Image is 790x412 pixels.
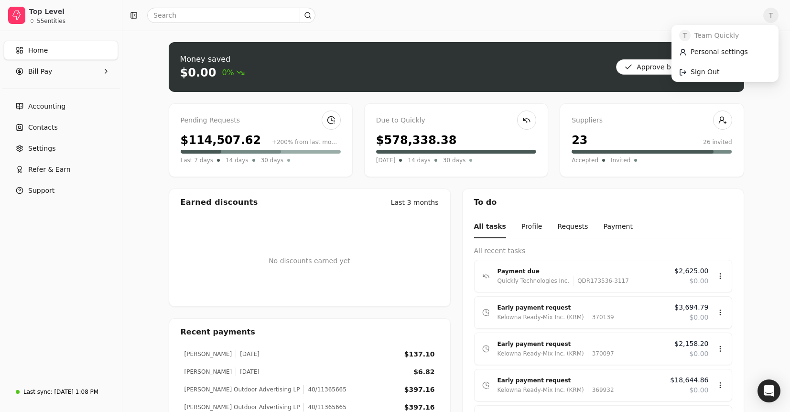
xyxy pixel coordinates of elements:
div: [DATE] [236,367,260,376]
button: Payment [604,216,633,238]
div: 369932 [588,385,614,395]
a: Home [4,41,118,60]
input: Search [147,8,315,23]
div: Last sync: [23,388,52,396]
span: T [679,30,691,41]
div: Kelowna Ready-Mix Inc. (KRM) [498,312,584,322]
span: Contacts [28,122,58,133]
div: 55 entities [37,18,65,24]
div: $137.10 [404,349,435,359]
span: Last 7 days [181,156,214,165]
div: Payment due [498,267,667,276]
div: Suppliers [572,115,732,126]
div: T [671,25,779,82]
div: [PERSON_NAME] Outdoor Advertising LP [184,403,300,412]
div: Pending Requests [181,115,341,126]
div: Early payment request [498,339,667,349]
button: Bill Pay [4,62,118,81]
span: Team Quickly [694,31,739,41]
div: Early payment request [498,303,667,312]
button: Support [4,181,118,200]
span: Invited [611,156,630,165]
span: $2,625.00 [674,266,708,276]
div: Top Level [29,7,114,16]
span: Accounting [28,101,65,111]
span: 30 days [261,156,283,165]
span: Support [28,186,54,196]
button: Profile [521,216,542,238]
div: Early payment request [498,376,663,385]
button: T [763,8,779,23]
div: [PERSON_NAME] Outdoor Advertising LP [184,385,300,394]
button: All tasks [474,216,506,238]
div: Kelowna Ready-Mix Inc. (KRM) [498,349,584,358]
span: 14 days [226,156,248,165]
div: Last 3 months [391,198,439,208]
span: [DATE] [376,156,396,165]
span: Sign Out [691,67,719,77]
span: Refer & Earn [28,165,71,175]
button: Approve bills [616,59,688,75]
div: 23 [572,132,587,149]
a: Contacts [4,118,118,137]
div: [PERSON_NAME] [184,350,232,358]
span: 0% [222,67,244,78]
div: Open Intercom Messenger [758,379,780,402]
div: Earned discounts [181,197,258,208]
div: 370139 [588,312,614,322]
div: No discounts earned yet [269,241,350,281]
div: $578,338.38 [376,132,457,149]
div: $397.16 [404,385,435,395]
div: $6.82 [413,367,434,377]
div: 370097 [588,349,614,358]
div: $114,507.62 [181,132,261,149]
div: 26 invited [703,138,732,146]
span: Bill Pay [28,67,52,77]
div: Recent payments [169,319,450,345]
div: Due to Quickly [376,115,536,126]
span: $2,158.20 [674,339,708,349]
span: 30 days [443,156,465,165]
span: Home [28,45,48,56]
div: To do [463,189,744,216]
div: [DATE] 1:08 PM [54,388,98,396]
span: Accepted [572,156,598,165]
span: $3,694.79 [674,302,708,312]
div: [PERSON_NAME] [184,367,232,376]
div: 40/11365665 [303,385,346,394]
button: Requests [557,216,588,238]
div: All recent tasks [474,246,732,256]
a: Last sync:[DATE] 1:08 PM [4,383,118,401]
span: $0.00 [689,276,708,286]
span: $0.00 [689,312,708,323]
div: Money saved [180,54,245,65]
span: $0.00 [689,349,708,359]
div: 40/11365665 [303,403,346,412]
div: Kelowna Ready-Mix Inc. (KRM) [498,385,584,395]
span: $18,644.86 [670,375,708,385]
div: $0.00 [180,65,216,80]
a: Settings [4,139,118,158]
span: Personal settings [691,47,748,57]
div: +200% from last month [272,138,341,146]
span: $0.00 [689,385,708,395]
div: Quickly Technologies Inc. [498,276,570,286]
div: QDR173536-3117 [573,276,629,286]
button: Refer & Earn [4,160,118,179]
span: 14 days [408,156,430,165]
div: [DATE] [236,350,260,358]
a: Accounting [4,97,118,116]
span: Settings [28,144,55,154]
